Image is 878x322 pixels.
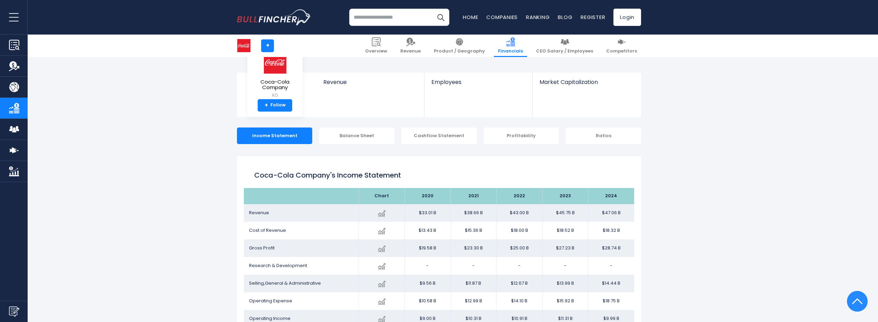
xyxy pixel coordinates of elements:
td: $11.87 B [450,275,496,292]
td: $14.44 B [588,275,634,292]
span: Product / Geography [434,48,485,54]
td: $13.43 B [404,222,450,239]
td: $13.99 B [542,275,588,292]
span: Selling,General & Administrative [249,280,321,286]
td: - [404,257,450,275]
img: KO logo [263,51,287,74]
td: $28.74 B [588,239,634,257]
td: - [450,257,496,275]
td: $15.92 B [542,292,588,310]
span: Overview [365,48,387,54]
td: $38.66 B [450,204,496,222]
span: Operating Income [249,315,290,322]
span: Gross Profit [249,245,275,251]
a: Revenue [396,35,425,57]
span: Operating Expense [249,297,292,304]
span: Financials [498,48,523,54]
th: 2021 [450,188,496,204]
small: KO [253,92,297,98]
td: $18.32 B [588,222,634,239]
td: - [542,257,588,275]
span: Coca-Cola Company [253,79,297,91]
td: $18.75 B [588,292,634,310]
a: +Follow [258,99,292,112]
th: 2023 [542,188,588,204]
a: Competitors [602,35,641,57]
a: Ranking [526,13,550,21]
td: $23.30 B [450,239,496,257]
button: Search [432,9,449,26]
td: $45.75 B [542,204,588,222]
a: Product / Geography [430,35,489,57]
span: CEO Salary / Employees [536,48,593,54]
span: Research & Development [249,262,307,269]
a: Overview [361,35,391,57]
td: $15.36 B [450,222,496,239]
td: $43.00 B [496,204,542,222]
span: Revenue [249,209,269,216]
th: 2022 [496,188,542,204]
a: Register [581,13,605,21]
a: Market Capitalization [533,73,640,97]
h1: Coca-Cola Company's Income Statement [254,170,624,180]
a: Companies [486,13,518,21]
a: Blog [558,13,572,21]
span: Employees [431,79,525,85]
td: $18.00 B [496,222,542,239]
div: Income Statement [237,127,312,144]
td: $9.56 B [404,275,450,292]
a: Financials [494,35,527,57]
span: Cost of Revenue [249,227,286,234]
td: $33.01 B [404,204,450,222]
td: $47.06 B [588,204,634,222]
td: $10.58 B [404,292,450,310]
a: CEO Salary / Employees [532,35,597,57]
a: + [261,39,274,52]
span: Market Capitalization [540,79,633,85]
div: Ratios [566,127,641,144]
a: Revenue [316,73,424,97]
div: Profitability [484,127,559,144]
div: Cashflow Statement [401,127,477,144]
img: KO logo [237,39,250,52]
span: Competitors [606,48,637,54]
th: 2020 [404,188,450,204]
img: bullfincher logo [237,9,311,25]
td: $18.52 B [542,222,588,239]
th: 2024 [588,188,634,204]
td: $12.67 B [496,275,542,292]
th: Chart [359,188,404,204]
strong: + [265,102,268,108]
td: - [588,257,634,275]
a: Login [613,9,641,26]
td: $14.10 B [496,292,542,310]
a: Go to homepage [237,9,311,25]
span: Revenue [323,79,418,85]
a: Employees [424,73,532,97]
a: Coca-Cola Company KO [252,50,297,99]
div: Balance Sheet [319,127,394,144]
span: Revenue [400,48,421,54]
td: $12.99 B [450,292,496,310]
td: $19.58 B [404,239,450,257]
td: $25.00 B [496,239,542,257]
td: $27.23 B [542,239,588,257]
td: - [496,257,542,275]
a: Home [463,13,478,21]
